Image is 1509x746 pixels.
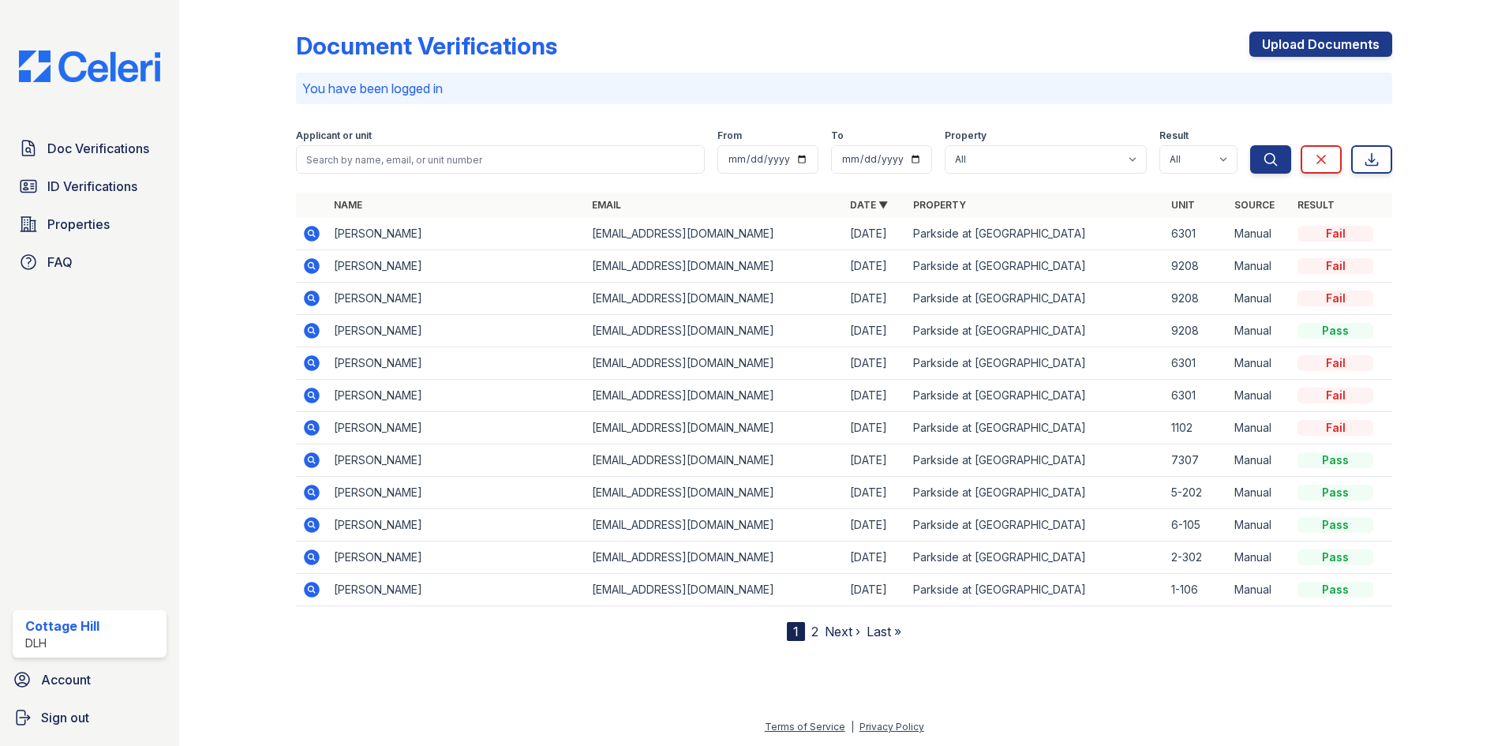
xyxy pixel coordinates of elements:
td: Manual [1228,542,1291,574]
td: [PERSON_NAME] [328,574,586,606]
td: 6301 [1165,218,1228,250]
td: Parkside at [GEOGRAPHIC_DATA] [907,542,1165,574]
td: [EMAIL_ADDRESS][DOMAIN_NAME] [586,477,844,509]
td: [PERSON_NAME] [328,542,586,574]
td: [DATE] [844,574,907,606]
label: Applicant or unit [296,129,372,142]
td: [EMAIL_ADDRESS][DOMAIN_NAME] [586,542,844,574]
td: [EMAIL_ADDRESS][DOMAIN_NAME] [586,380,844,412]
td: Manual [1228,574,1291,606]
div: Fail [1297,420,1373,436]
p: You have been logged in [302,79,1386,98]
td: [EMAIL_ADDRESS][DOMAIN_NAME] [586,283,844,315]
div: DLH [25,635,99,651]
div: Fail [1297,388,1373,403]
td: [PERSON_NAME] [328,347,586,380]
td: [PERSON_NAME] [328,283,586,315]
div: Pass [1297,517,1373,533]
td: 2-302 [1165,542,1228,574]
div: Document Verifications [296,32,557,60]
td: Parkside at [GEOGRAPHIC_DATA] [907,347,1165,380]
a: Property [913,199,966,211]
span: Properties [47,215,110,234]
td: Manual [1228,347,1291,380]
td: 6301 [1165,347,1228,380]
td: [EMAIL_ADDRESS][DOMAIN_NAME] [586,218,844,250]
label: Property [945,129,987,142]
div: 1 [787,622,805,641]
td: Manual [1228,509,1291,542]
td: [EMAIL_ADDRESS][DOMAIN_NAME] [586,574,844,606]
div: Pass [1297,452,1373,468]
td: [EMAIL_ADDRESS][DOMAIN_NAME] [586,509,844,542]
td: Manual [1228,412,1291,444]
div: Fail [1297,258,1373,274]
div: Pass [1297,323,1373,339]
a: Name [334,199,362,211]
td: Parkside at [GEOGRAPHIC_DATA] [907,477,1165,509]
td: Parkside at [GEOGRAPHIC_DATA] [907,574,1165,606]
td: [DATE] [844,283,907,315]
td: [PERSON_NAME] [328,477,586,509]
a: FAQ [13,246,167,278]
td: 9208 [1165,283,1228,315]
a: 2 [811,624,818,639]
a: Source [1234,199,1275,211]
span: Account [41,670,91,689]
a: ID Verifications [13,171,167,202]
a: Unit [1171,199,1195,211]
td: [PERSON_NAME] [328,218,586,250]
td: [DATE] [844,509,907,542]
a: Privacy Policy [859,721,924,733]
td: Parkside at [GEOGRAPHIC_DATA] [907,380,1165,412]
td: Parkside at [GEOGRAPHIC_DATA] [907,250,1165,283]
td: 9208 [1165,315,1228,347]
td: [DATE] [844,250,907,283]
td: 1102 [1165,412,1228,444]
input: Search by name, email, or unit number [296,145,705,174]
td: [DATE] [844,412,907,444]
a: Doc Verifications [13,133,167,164]
td: [DATE] [844,477,907,509]
td: [PERSON_NAME] [328,250,586,283]
td: Parkside at [GEOGRAPHIC_DATA] [907,283,1165,315]
td: Manual [1228,380,1291,412]
a: Email [592,199,621,211]
td: [PERSON_NAME] [328,315,586,347]
td: [DATE] [844,347,907,380]
td: 6-105 [1165,509,1228,542]
td: 5-202 [1165,477,1228,509]
td: [EMAIL_ADDRESS][DOMAIN_NAME] [586,250,844,283]
td: [PERSON_NAME] [328,444,586,477]
td: 9208 [1165,250,1228,283]
a: Result [1297,199,1335,211]
td: Manual [1228,444,1291,477]
td: Manual [1228,477,1291,509]
td: Parkside at [GEOGRAPHIC_DATA] [907,315,1165,347]
a: Date ▼ [850,199,888,211]
span: Sign out [41,708,89,727]
span: Doc Verifications [47,139,149,158]
label: From [717,129,742,142]
a: Terms of Service [765,721,845,733]
td: Parkside at [GEOGRAPHIC_DATA] [907,412,1165,444]
span: FAQ [47,253,73,272]
td: 1-106 [1165,574,1228,606]
label: To [831,129,844,142]
td: [DATE] [844,380,907,412]
a: Last » [867,624,901,639]
td: [DATE] [844,444,907,477]
div: Fail [1297,226,1373,242]
a: Sign out [6,702,173,733]
td: Parkside at [GEOGRAPHIC_DATA] [907,218,1165,250]
td: [DATE] [844,218,907,250]
div: Fail [1297,355,1373,371]
td: Manual [1228,218,1291,250]
td: [DATE] [844,542,907,574]
td: Parkside at [GEOGRAPHIC_DATA] [907,444,1165,477]
img: CE_Logo_Blue-a8612792a0a2168367f1c8372b55b34899dd931a85d93a1a3d3e32e68fde9ad4.png [6,51,173,82]
label: Result [1159,129,1189,142]
td: 6301 [1165,380,1228,412]
div: Pass [1297,582,1373,598]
